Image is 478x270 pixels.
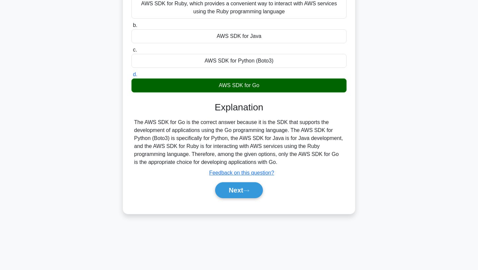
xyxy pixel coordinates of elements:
span: d. [133,71,137,77]
span: b. [133,22,137,28]
div: The AWS SDK for Go is the correct answer because it is the SDK that supports the development of a... [134,118,344,166]
button: Next [215,182,263,198]
h3: Explanation [135,102,343,113]
span: c. [133,47,137,53]
div: AWS SDK for Python (Boto3) [131,54,347,68]
div: AWS SDK for Go [131,78,347,92]
div: AWS SDK for Java [131,29,347,43]
a: Feedback on this question? [209,170,274,176]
